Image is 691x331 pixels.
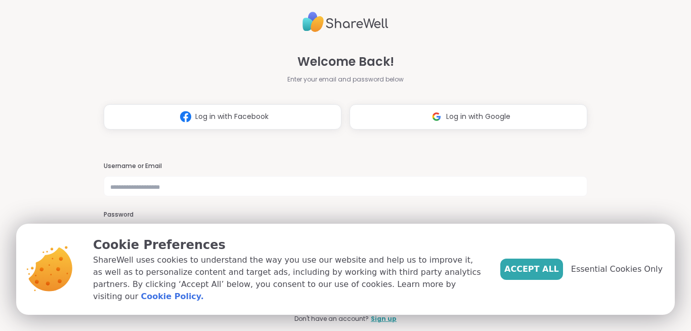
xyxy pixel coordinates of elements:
[93,254,484,303] p: ShareWell uses cookies to understand the way you use our website and help us to improve it, as we...
[504,263,559,275] span: Accept All
[195,111,269,122] span: Log in with Facebook
[104,162,587,171] h3: Username or Email
[371,314,397,323] a: Sign up
[294,314,369,323] span: Don't have an account?
[141,291,203,303] a: Cookie Policy.
[500,259,563,280] button: Accept All
[93,236,484,254] p: Cookie Preferences
[297,53,394,71] span: Welcome Back!
[446,111,510,122] span: Log in with Google
[287,75,404,84] span: Enter your email and password below
[350,104,587,130] button: Log in with Google
[104,104,341,130] button: Log in with Facebook
[303,8,388,36] img: ShareWell Logo
[104,211,587,219] h3: Password
[427,107,446,126] img: ShareWell Logomark
[571,263,663,275] span: Essential Cookies Only
[176,107,195,126] img: ShareWell Logomark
